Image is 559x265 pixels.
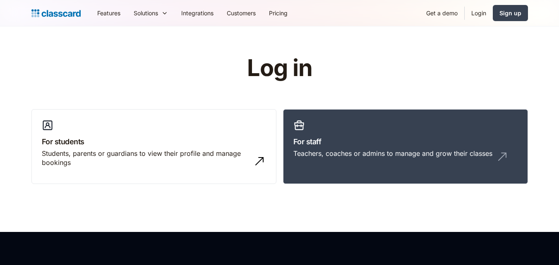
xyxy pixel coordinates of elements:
[465,4,493,22] a: Login
[220,4,262,22] a: Customers
[175,4,220,22] a: Integrations
[283,109,528,184] a: For staffTeachers, coaches or admins to manage and grow their classes
[134,9,158,17] div: Solutions
[148,55,411,81] h1: Log in
[499,9,521,17] div: Sign up
[293,149,492,158] div: Teachers, coaches or admins to manage and grow their classes
[91,4,127,22] a: Features
[262,4,294,22] a: Pricing
[42,149,250,167] div: Students, parents or guardians to view their profile and manage bookings
[31,7,81,19] a: Logo
[493,5,528,21] a: Sign up
[31,109,276,184] a: For studentsStudents, parents or guardians to view their profile and manage bookings
[127,4,175,22] div: Solutions
[293,136,518,147] h3: For staff
[42,136,266,147] h3: For students
[420,4,464,22] a: Get a demo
